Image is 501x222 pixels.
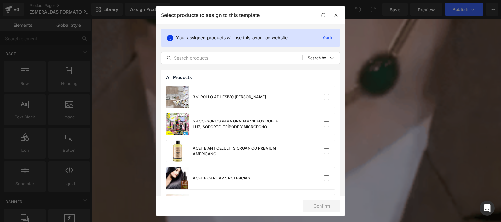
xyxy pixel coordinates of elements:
button: Confirm [303,200,340,212]
a: product-img [166,194,189,216]
span: All Products [166,75,192,80]
p: Got it [320,34,335,42]
p: Your assigned products will use this layout on website. [176,34,289,41]
a: product-img [166,140,189,162]
a: product-img [166,113,189,135]
div: 3x1 ROLLO ADHESIVO [PERSON_NAME] [193,94,266,100]
a: product-img [166,167,189,189]
p: Search by [308,56,326,60]
input: Search products [161,54,302,62]
div: Open Intercom Messenger [480,201,495,216]
a: product-img [166,86,189,108]
div: ACEITE ANTICELULITIS ORGÁNICO PREMIUM AMERICANO [193,145,287,157]
p: Select products to assign to this template [161,12,260,18]
div: 5 ACCESORIOS PARA GRABAR VIDEOS DOBLE LUZ, SOPORTE, TRÍPODE Y MICRÓFONO [193,118,287,130]
div: ACEITE CAPILAR 5 POTENCIAS [193,175,250,181]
